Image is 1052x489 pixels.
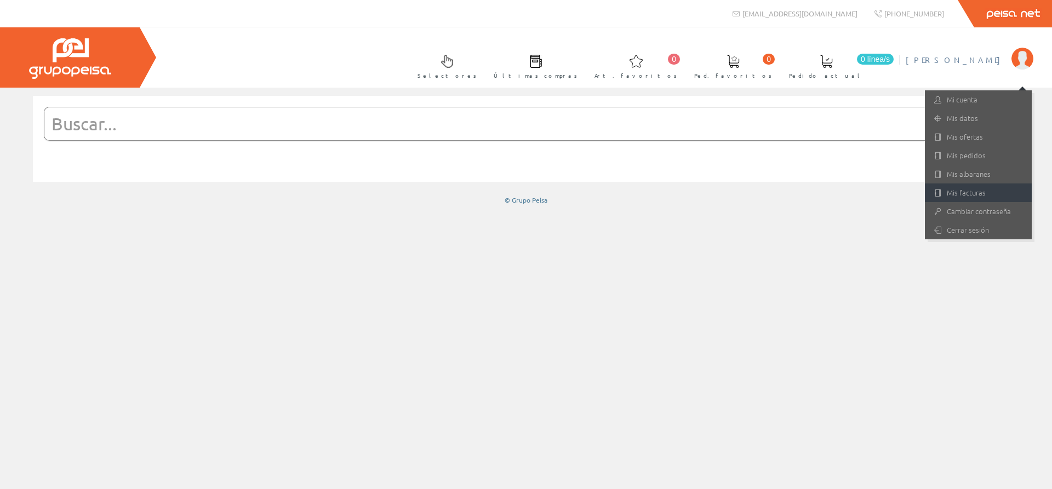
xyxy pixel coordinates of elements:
[925,128,1032,146] a: Mis ofertas
[668,54,680,65] span: 0
[925,90,1032,109] a: Mi cuenta
[694,70,772,81] span: Ped. favoritos
[44,107,981,140] input: Buscar...
[884,9,944,18] span: [PHONE_NUMBER]
[925,109,1032,128] a: Mis datos
[418,70,477,81] span: Selectores
[763,54,775,65] span: 0
[925,146,1032,165] a: Mis pedidos
[742,9,857,18] span: [EMAIL_ADDRESS][DOMAIN_NAME]
[906,54,1006,65] span: [PERSON_NAME]
[594,70,677,81] span: Art. favoritos
[925,165,1032,183] a: Mis albaranes
[494,70,578,81] span: Últimas compras
[906,45,1033,56] a: [PERSON_NAME]
[925,183,1032,202] a: Mis facturas
[29,38,111,79] img: Grupo Peisa
[857,54,894,65] span: 0 línea/s
[789,70,864,81] span: Pedido actual
[925,221,1032,239] a: Cerrar sesión
[483,45,583,85] a: Últimas compras
[407,45,482,85] a: Selectores
[33,195,1019,205] div: © Grupo Peisa
[925,202,1032,221] a: Cambiar contraseña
